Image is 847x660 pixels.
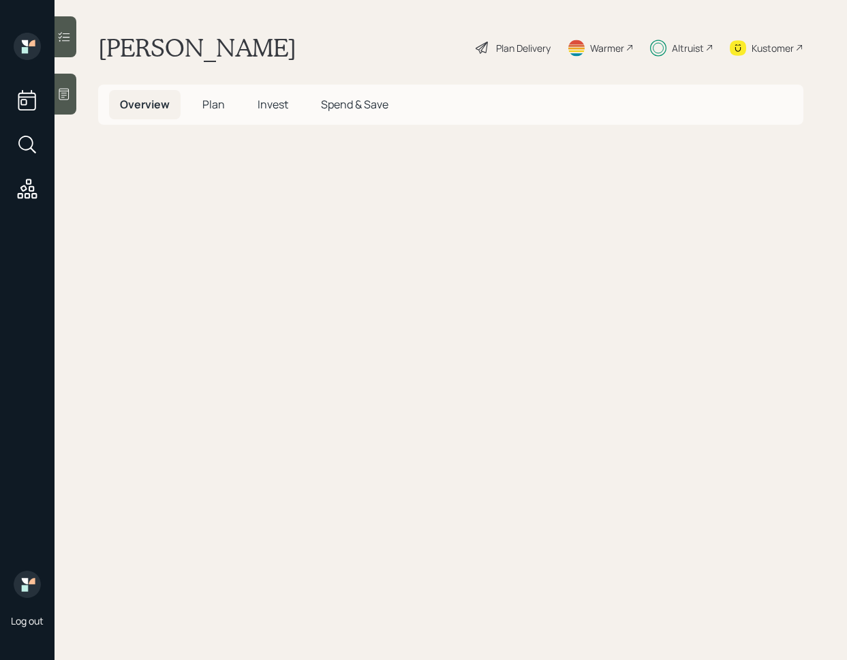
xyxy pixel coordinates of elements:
div: Kustomer [752,41,794,55]
div: Plan Delivery [496,41,551,55]
span: Spend & Save [321,97,388,112]
div: Warmer [590,41,624,55]
span: Invest [258,97,288,112]
div: Log out [11,614,44,627]
img: retirable_logo.png [14,571,41,598]
span: Plan [202,97,225,112]
h1: [PERSON_NAME] [98,33,296,63]
span: Overview [120,97,170,112]
div: Altruist [672,41,704,55]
